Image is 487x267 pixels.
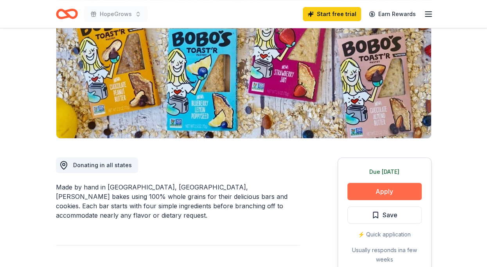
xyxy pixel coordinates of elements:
button: HopeGrows [84,6,147,22]
div: Due [DATE] [347,167,422,177]
a: Earn Rewards [364,7,421,21]
span: Donating in all states [73,162,132,168]
a: Start free trial [303,7,361,21]
button: Save [347,206,422,224]
a: Home [56,5,78,23]
span: Save [383,210,397,220]
div: Usually responds in a few weeks [347,245,422,264]
div: Made by hand in [GEOGRAPHIC_DATA], [GEOGRAPHIC_DATA], [PERSON_NAME] bakes using 100% whole grains... [56,182,300,220]
span: HopeGrows [100,9,132,19]
button: Apply [347,183,422,200]
div: ⚡️ Quick application [347,230,422,239]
